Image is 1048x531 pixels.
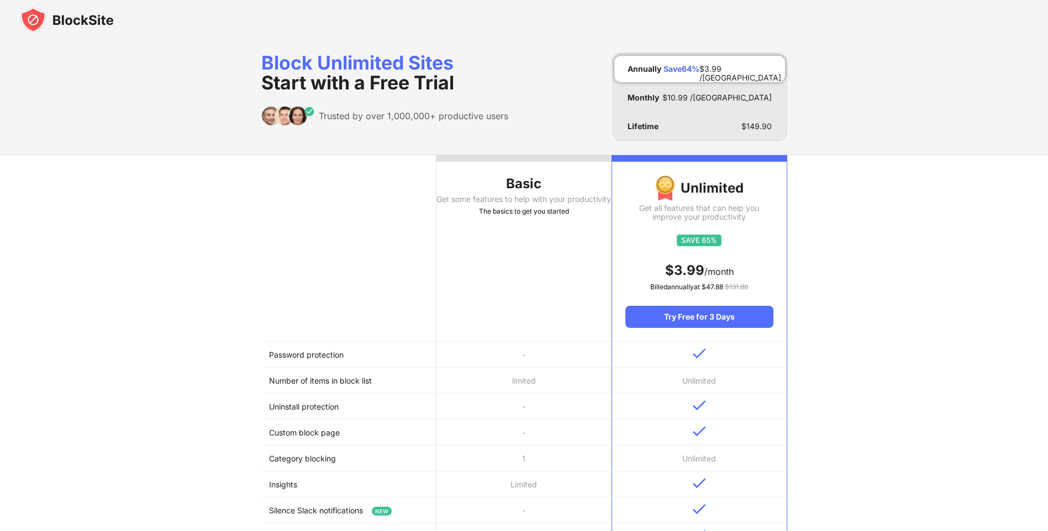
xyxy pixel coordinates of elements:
img: v-blue.svg [693,504,706,514]
td: Unlimited [612,445,787,471]
td: Number of items in block list [261,368,436,394]
td: Insights [261,471,436,497]
div: $ 10.99 /[GEOGRAPHIC_DATA] [662,93,772,102]
td: - [436,394,612,420]
div: Block Unlimited Sites [261,53,508,93]
td: Password protection [261,342,436,368]
td: Limited [436,471,612,497]
div: Annually [628,65,661,73]
img: img-premium-medal [655,175,675,201]
img: save65.svg [677,235,722,246]
div: /month [625,262,773,279]
td: 1 [436,445,612,471]
td: Silence Slack notifications [261,497,436,523]
td: Custom block page [261,420,436,445]
span: Start with a Free Trial [261,71,454,94]
div: The basics to get you started [436,206,612,217]
img: blocksite-icon-black.svg [20,7,114,33]
div: Billed annually at $ 47.88 [625,282,773,293]
td: - [436,342,612,368]
div: $ 3.99 /[GEOGRAPHIC_DATA] [699,65,781,73]
div: Unlimited [625,175,773,201]
span: NEW [372,507,392,516]
td: limited [436,368,612,394]
img: v-blue.svg [693,348,706,359]
img: trusted-by.svg [261,106,315,126]
div: Save 64 % [663,65,699,73]
div: Monthly [628,93,659,102]
div: $ 149.90 [741,122,772,131]
span: $ 3.99 [665,262,704,278]
div: Get some features to help with your productivity [436,195,612,204]
td: Uninstall protection [261,394,436,420]
td: Unlimited [612,368,787,394]
img: v-blue.svg [693,400,706,411]
td: - [436,497,612,523]
div: Basic [436,175,612,193]
span: $ 131.88 [725,283,748,291]
div: Get all features that can help you improve your productivity [625,204,773,221]
div: Lifetime [628,122,659,131]
div: Trusted by over 1,000,000+ productive users [319,110,508,121]
td: Category blocking [261,445,436,471]
div: Try Free for 3 Days [625,306,773,328]
img: v-blue.svg [693,426,706,437]
td: - [436,420,612,445]
img: v-blue.svg [693,478,706,488]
